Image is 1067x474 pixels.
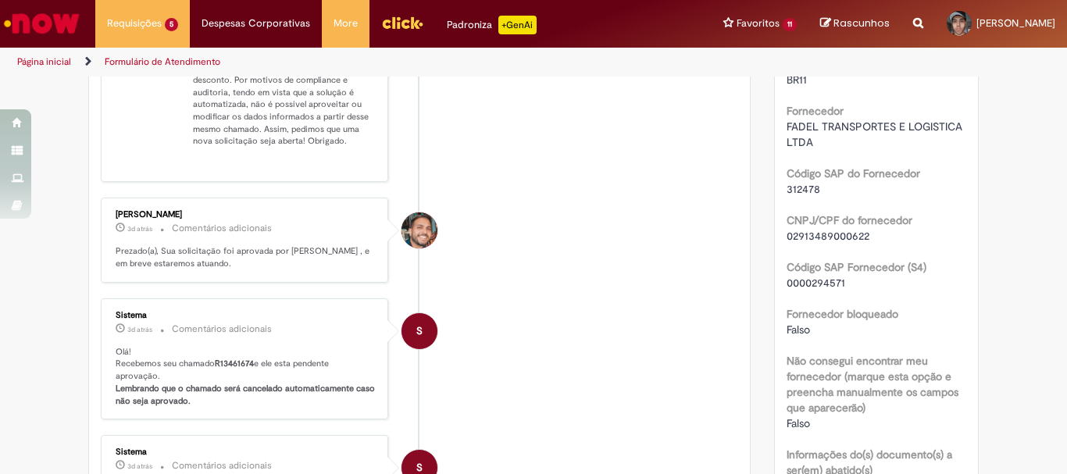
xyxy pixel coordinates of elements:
div: Sistema [116,447,376,457]
span: 3d atrás [127,224,152,233]
ul: Trilhas de página [12,48,700,77]
span: Requisições [107,16,162,31]
span: 312478 [787,182,820,196]
span: 11 [783,18,797,31]
img: ServiceNow [2,8,82,39]
span: 02913489000622 [787,229,869,243]
span: 3d atrás [127,325,152,334]
time: 29/08/2025 12:11:26 [127,224,152,233]
div: [PERSON_NAME] [116,210,376,219]
div: Flavio Ronierisson Monteiro [401,212,437,248]
time: 29/08/2025 11:58:04 [127,462,152,471]
b: R13461674 [215,358,254,369]
a: Rascunhos [820,16,890,31]
small: Comentários adicionais [172,222,272,235]
img: click_logo_yellow_360x200.png [381,11,423,34]
div: System [401,313,437,349]
b: CNPJ/CPF do fornecedor [787,213,912,227]
small: Comentários adicionais [172,459,272,472]
span: Favoritos [737,16,780,31]
a: Formulário de Atendimento [105,55,220,68]
span: Falso [787,323,810,337]
small: Comentários adicionais [172,323,272,336]
span: Rascunhos [833,16,890,30]
span: 5 [165,18,178,31]
div: Padroniza [447,16,537,34]
b: Código SAP Fornecedor (S4) [787,260,926,274]
span: S [416,312,423,350]
span: 0000294571 [787,276,845,290]
b: Lembrando que o chamado será cancelado automaticamente caso não seja aprovado. [116,383,377,407]
p: +GenAi [498,16,537,34]
div: Sistema [116,311,376,320]
span: BR11 [787,73,807,87]
p: Olá! Recebemos seu chamado e ele esta pendente aprovação. [116,346,376,408]
p: Prezado(a), Sua solicitação foi aprovada por [PERSON_NAME] , e em breve estaremos atuando. [116,245,376,269]
span: FADEL TRANSPORTES E LOGISTICA LTDA [787,119,965,149]
span: 3d atrás [127,462,152,471]
b: Fornecedor [787,104,844,118]
b: Código SAP do Fornecedor [787,166,920,180]
span: [PERSON_NAME] [976,16,1055,30]
span: More [334,16,358,31]
b: Não consegui encontrar meu fornecedor (marque esta opção e preencha manualmente os campos que apa... [787,354,958,415]
a: Página inicial [17,55,71,68]
span: Despesas Corporativas [202,16,310,31]
time: 29/08/2025 11:58:13 [127,325,152,334]
b: Fornecedor bloqueado [787,307,898,321]
span: Falso [787,416,810,430]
